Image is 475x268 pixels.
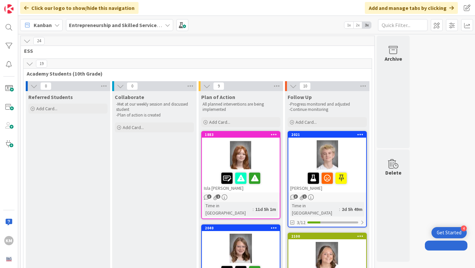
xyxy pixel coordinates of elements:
[205,226,280,230] div: 2040
[203,102,279,113] p: All planned interventions are being implemented
[4,236,14,245] div: KM
[431,227,467,238] div: Open Get Started checklist, remaining modules: 4
[339,206,340,213] span: :
[365,2,458,14] div: Add and manage tabs by clicking
[36,60,47,68] span: 19
[385,169,401,177] div: Delete
[340,206,364,213] div: 2d 5h 49m
[207,194,211,199] span: 3
[289,107,365,112] p: -Continue monitoring
[202,170,280,192] div: Isla [PERSON_NAME]
[291,132,366,137] div: 2021
[28,94,73,100] span: Referred Students
[461,225,467,231] div: 4
[294,194,298,199] span: 3
[344,22,353,28] span: 1x
[297,219,305,226] span: 3/12
[353,22,362,28] span: 2x
[34,21,52,29] span: Kanban
[69,22,230,28] b: Entrepreneurship and Skilled Services Interventions - [DATE]-[DATE]
[123,124,144,130] span: Add Card...
[291,234,366,239] div: 2100
[288,132,366,138] div: 2021
[288,132,366,192] div: 2021[PERSON_NAME]
[437,229,461,236] div: Get Started
[296,119,317,125] span: Add Card...
[201,94,235,100] span: Plan of Action
[205,132,280,137] div: 1883
[289,102,365,107] p: -Progress monitored and adjusted
[202,132,280,138] div: 1883
[385,55,402,63] div: Archive
[209,119,230,125] span: Add Card...
[288,94,312,100] span: Follow Up
[216,194,220,199] span: 1
[33,37,45,45] span: 24
[378,19,427,31] input: Quick Filter...
[253,206,254,213] span: :
[202,132,280,192] div: 1883Isla [PERSON_NAME]
[302,194,307,199] span: 1
[4,254,14,264] img: avatar
[254,206,278,213] div: 11d 5h 1m
[202,225,280,231] div: 2040
[116,113,193,118] p: -Plan of action is created
[40,82,51,90] span: 0
[116,102,193,113] p: -Met at our weekly session and discussed student
[288,233,366,239] div: 2100
[4,4,14,14] img: Visit kanbanzone.com
[27,70,364,77] span: Academy Students (10th Grade)
[127,82,138,90] span: 0
[362,22,371,28] span: 3x
[24,48,366,54] span: ESS
[20,2,139,14] div: Click our logo to show/hide this navigation
[115,94,144,100] span: Collaborate
[290,202,339,217] div: Time in [GEOGRAPHIC_DATA]
[300,82,311,90] span: 10
[36,106,57,112] span: Add Card...
[288,170,366,192] div: [PERSON_NAME]
[204,202,253,217] div: Time in [GEOGRAPHIC_DATA]
[213,82,224,90] span: 9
